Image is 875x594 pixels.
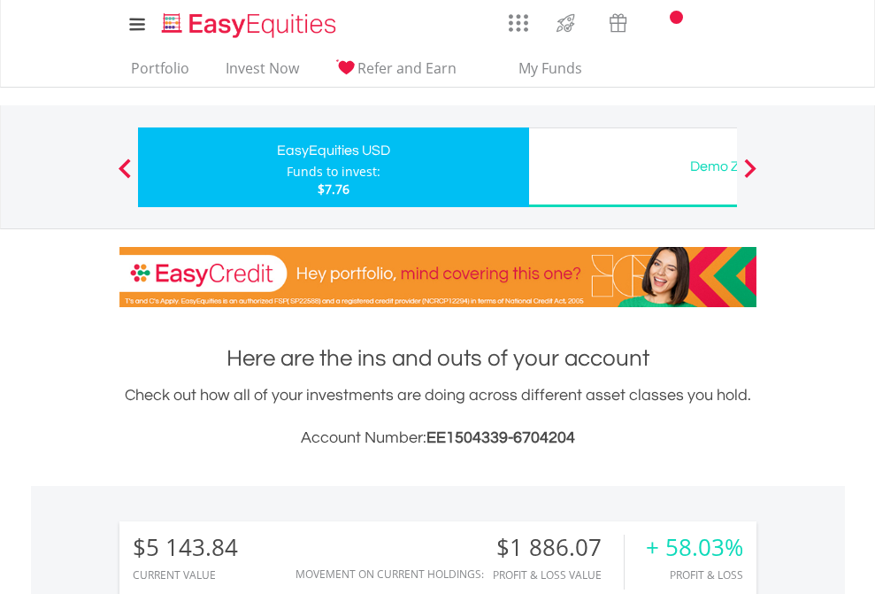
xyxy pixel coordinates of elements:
[734,4,779,43] a: My Profile
[357,58,457,78] span: Refer and Earn
[603,9,633,37] img: vouchers-v2.svg
[644,4,689,40] a: Notifications
[497,4,540,33] a: AppsGrid
[689,4,734,40] a: FAQ's and Support
[328,59,464,87] a: Refer and Earn
[493,57,609,80] span: My Funds
[426,429,575,446] span: EE1504339-6704204
[158,11,343,40] img: EasyEquities_Logo.png
[149,138,518,163] div: EasyEquities USD
[107,167,142,185] button: Previous
[133,569,238,581] div: CURRENT VALUE
[119,426,756,451] h3: Account Number:
[296,568,484,580] div: Movement on Current Holdings:
[493,569,624,581] div: Profit & Loss Value
[509,13,528,33] img: grid-menu-icon.svg
[646,569,743,581] div: Profit & Loss
[155,4,343,40] a: Home page
[119,247,756,307] img: EasyCredit Promotion Banner
[219,59,306,87] a: Invest Now
[318,181,349,197] span: $7.76
[119,343,756,374] h1: Here are the ins and outs of your account
[646,535,743,560] div: + 58.03%
[733,167,768,185] button: Next
[119,383,756,451] div: Check out how all of your investments are doing across different asset classes you hold.
[592,4,644,37] a: Vouchers
[493,535,624,560] div: $1 886.07
[124,59,196,87] a: Portfolio
[133,535,238,560] div: $5 143.84
[551,9,580,37] img: thrive-v2.svg
[287,163,380,181] div: Funds to invest:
